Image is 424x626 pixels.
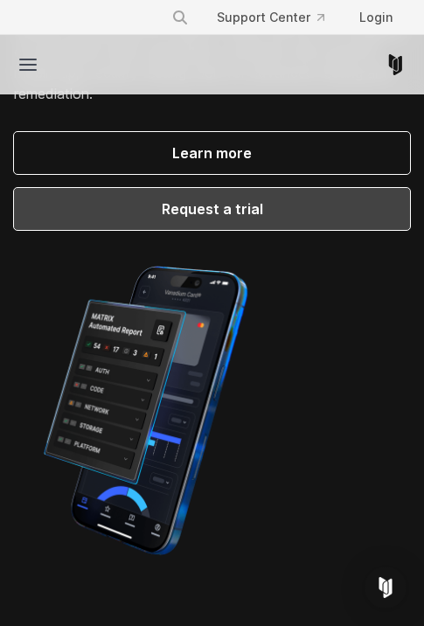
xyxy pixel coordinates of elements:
button: Search [164,2,196,33]
span: Learn more [35,143,389,163]
div: Navigation Menu [157,2,407,33]
a: Support Center [203,2,338,33]
div: Open Intercom Messenger [365,567,407,609]
img: Corellium MATRIX automated report on iPhone showing app vulnerability test results across securit... [14,258,277,564]
a: Learn more [14,132,410,174]
a: Login [345,2,407,33]
a: Request a trial [14,188,410,230]
a: Corellium Home [385,54,407,75]
span: Request a trial [35,198,389,219]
